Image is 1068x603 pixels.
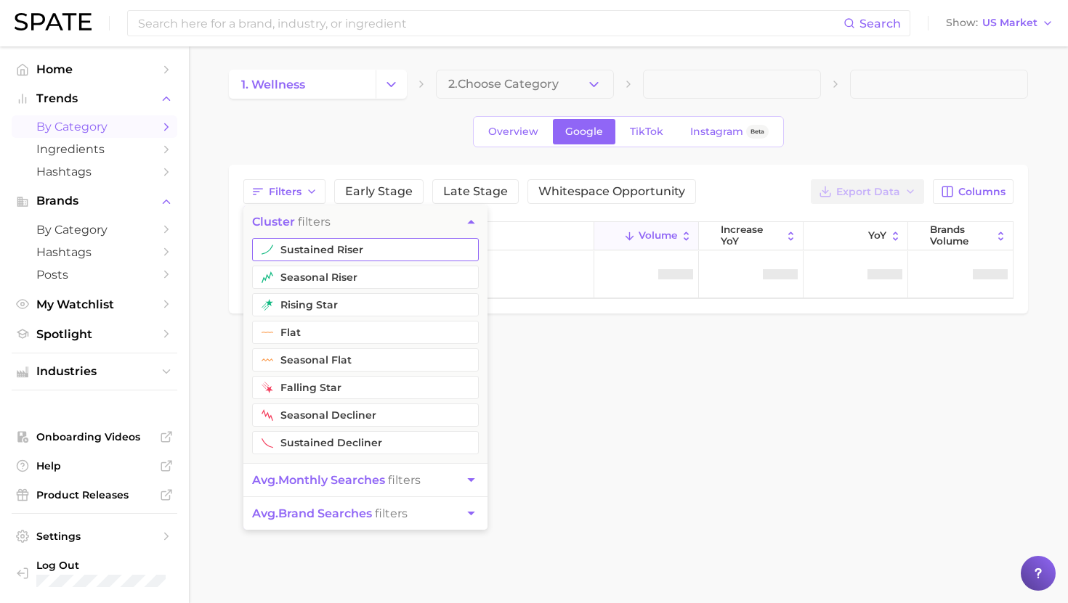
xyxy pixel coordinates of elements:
[262,244,273,255] img: sustained riser
[262,299,273,311] img: rising star
[252,506,278,520] abbr: average
[12,58,177,81] a: Home
[137,11,844,36] input: Search here for a brand, industry, or ingredient
[12,218,177,241] a: by Category
[36,327,153,341] span: Spotlight
[12,525,177,547] a: Settings
[699,222,804,250] button: increase YoY
[269,186,302,198] span: Filters
[252,473,278,487] abbr: average
[252,215,331,229] span: filters
[12,190,177,212] button: Brands
[538,186,685,197] span: Whitespace Opportunity
[36,559,166,572] span: Log Out
[12,554,177,591] a: Log out. Currently logged in with e-mail mathilde@spate.nyc.
[36,223,153,237] span: by Category
[630,126,663,138] span: TikTok
[36,142,153,156] span: Ingredients
[252,348,479,372] button: seasonal flat
[859,17,901,30] span: Search
[241,78,305,91] span: 1. wellness
[36,92,153,105] span: Trends
[252,293,479,316] button: rising star
[15,13,92,30] img: SPATE
[252,473,385,487] span: monthly searches
[252,215,295,229] span: cluster
[751,126,764,138] span: Beta
[36,365,153,378] span: Industries
[262,354,273,366] img: seasonal flat
[262,409,273,421] img: seasonal decliner
[639,230,677,242] span: Volume
[252,506,372,520] span: brand searches
[229,70,376,99] a: 1. wellness
[243,464,488,496] button: avg.monthly searches filters
[443,186,508,197] span: Late Stage
[252,473,421,487] span: filters
[252,266,479,289] button: seasonal riser
[12,160,177,183] a: Hashtags
[243,179,325,204] button: Filters
[488,126,538,138] span: Overview
[942,14,1057,33] button: ShowUS Market
[36,120,153,134] span: by Category
[12,138,177,160] a: Ingredients
[252,376,479,399] button: falling star
[933,179,1014,204] button: Columns
[690,126,743,138] span: Instagram
[252,431,479,454] button: sustained decliner
[36,268,153,282] span: Posts
[448,78,559,91] span: 2. Choose Category
[678,119,781,144] a: InstagramBeta
[36,430,153,443] span: Onboarding Videos
[12,115,177,138] a: by Category
[811,179,924,204] button: Export Data
[12,263,177,286] a: Posts
[12,484,177,506] a: Product Releases
[836,186,900,198] span: Export Data
[262,382,273,393] img: falling star
[804,222,908,250] button: YoY
[618,119,676,144] a: TikTok
[908,222,1013,250] button: Brands Volume
[12,293,177,316] a: My Watchlist
[36,194,153,208] span: Brands
[262,271,273,283] img: seasonal riser
[12,455,177,477] a: Help
[868,230,886,242] span: YoY
[930,224,992,247] span: Brands Volume
[36,245,153,259] span: Hashtags
[12,361,177,382] button: Industries
[243,205,488,238] button: cluster filters
[436,70,614,99] button: 2.Choose Category
[252,238,479,261] button: sustained riser
[553,119,615,144] a: Google
[36,530,153,543] span: Settings
[12,241,177,263] a: Hashtags
[958,186,1006,198] span: Columns
[476,119,551,144] a: Overview
[36,165,153,179] span: Hashtags
[565,126,603,138] span: Google
[36,459,153,472] span: Help
[12,323,177,345] a: Spotlight
[12,88,177,110] button: Trends
[594,222,699,250] button: Volume
[262,437,273,448] img: sustained decliner
[982,19,1037,27] span: US Market
[252,403,479,427] button: seasonal decliner
[252,506,408,520] span: filters
[721,224,782,247] span: increase YoY
[262,327,273,338] img: flat
[36,298,153,311] span: My Watchlist
[252,321,479,344] button: flat
[12,426,177,448] a: Onboarding Videos
[345,186,413,197] span: Early Stage
[36,62,153,76] span: Home
[243,497,488,530] button: avg.brand searches filters
[376,70,407,99] button: Change Category
[36,488,153,501] span: Product Releases
[946,19,978,27] span: Show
